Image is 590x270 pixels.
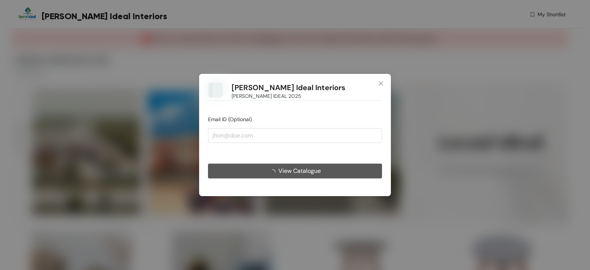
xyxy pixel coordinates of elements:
[278,166,321,175] span: View Catalogue
[208,116,252,123] span: Email ID (Optional)
[208,83,223,98] img: Buyer Portal
[232,83,346,92] h1: [PERSON_NAME] Ideal Interiors
[208,164,382,178] button: View Catalogue
[371,74,391,94] button: Close
[208,128,382,143] input: jhon@doe.com
[232,92,301,100] span: [PERSON_NAME] IDEAL 2025
[378,81,384,86] span: close
[270,169,278,175] span: loading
